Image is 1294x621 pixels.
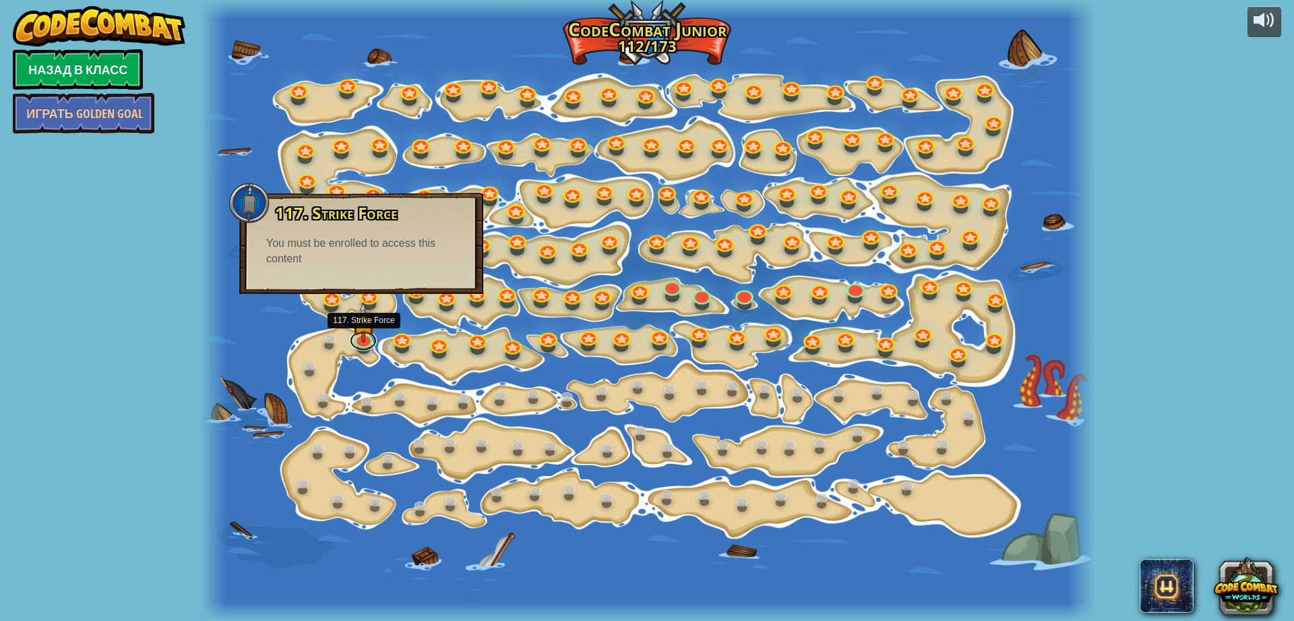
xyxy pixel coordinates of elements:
a: Играть Golden Goal [13,93,154,134]
img: CodeCombat - Learn how to code by playing a game [13,6,185,47]
div: You must be enrolled to access this content [266,236,456,267]
span: 117. Strike Force [275,202,398,224]
button: Регулировать громкость [1247,6,1281,38]
a: Назад в класс [13,49,143,90]
img: level-banner-started.png [352,302,375,343]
